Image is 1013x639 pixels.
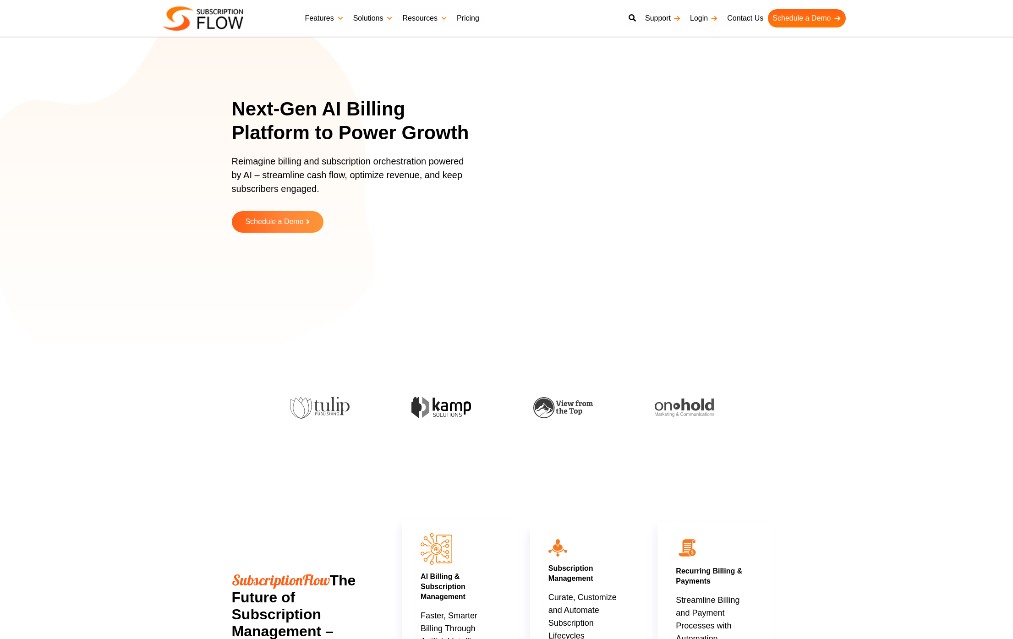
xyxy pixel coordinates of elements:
a: Login [685,9,723,27]
img: onhold-marketing [651,399,710,417]
p: Reimagine billing and subscription orchestration powered by AI – streamline cash flow, optimize r... [232,154,470,205]
a: Resources [398,9,452,27]
a: Solutions [349,9,398,27]
span: Schedule a Demo [245,218,303,226]
a: Schedule a Demo [232,211,323,233]
a: Subscription Management [548,564,593,582]
a: Features [301,9,349,27]
a: Contact Us [723,9,768,27]
a: AI Billing & Subscription Management [421,573,465,601]
span: SubscriptionFlow [232,571,330,589]
img: Subscriptionflow [163,6,243,31]
h1: Next-Gen AI Billing Platform to Power Growth [232,97,482,145]
img: icon10 [548,539,567,557]
img: tulip-publishing [286,397,345,419]
img: AI Billing & Subscription Managements [421,533,452,565]
img: kamp-solution [408,397,467,418]
a: Pricing [452,9,484,27]
a: Recurring Billing & Payments [676,567,742,585]
a: Support [641,9,685,27]
img: view-from-the-top [529,397,589,419]
img: 02 [676,536,699,559]
a: Schedule a Demo [768,9,845,27]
